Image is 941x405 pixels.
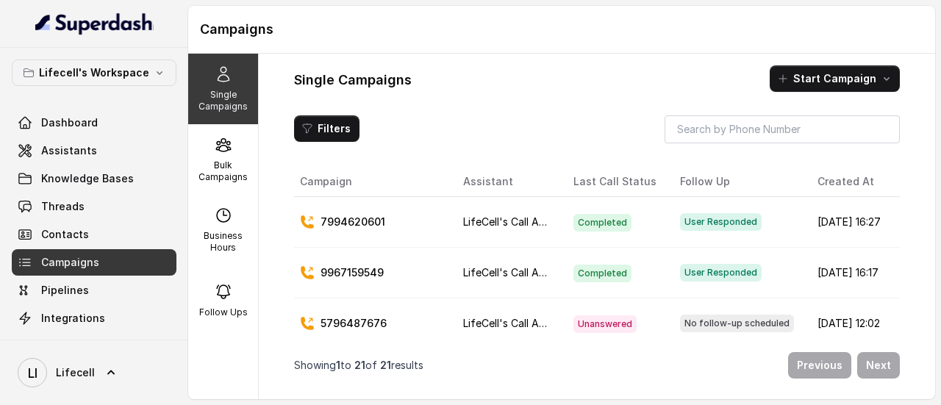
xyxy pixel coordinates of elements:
[12,221,176,248] a: Contacts
[41,311,105,326] span: Integrations
[41,143,97,158] span: Assistants
[321,215,385,229] p: 7994620601
[294,167,451,197] th: Campaign
[199,307,248,318] p: Follow Ups
[451,167,562,197] th: Assistant
[806,248,893,298] td: [DATE] 16:17
[680,264,762,282] span: User Responded
[41,339,105,354] span: API Settings
[200,18,923,41] h1: Campaigns
[857,352,900,379] button: Next
[573,315,637,333] span: Unanswered
[12,333,176,359] a: API Settings
[12,249,176,276] a: Campaigns
[12,277,176,304] a: Pipelines
[41,171,134,186] span: Knowledge Bases
[321,265,384,280] p: 9967159549
[35,12,154,35] img: light.svg
[788,352,851,379] button: Previous
[336,359,340,371] span: 1
[294,115,359,142] button: Filters
[41,115,98,130] span: Dashboard
[665,115,900,143] input: Search by Phone Number
[463,215,577,228] span: LifeCell's Call Assistant
[354,359,365,371] span: 21
[573,214,631,232] span: Completed
[770,65,900,92] button: Start Campaign
[573,265,631,282] span: Completed
[321,316,387,331] p: 5796487676
[680,213,762,231] span: User Responded
[12,305,176,331] a: Integrations
[12,137,176,164] a: Assistants
[294,343,900,387] nav: Pagination
[463,317,577,329] span: LifeCell's Call Assistant
[680,315,794,332] span: No follow-up scheduled
[463,266,577,279] span: LifeCell's Call Assistant
[806,167,893,197] th: Created At
[39,64,149,82] p: Lifecell's Workspace
[41,227,89,242] span: Contacts
[294,68,412,92] h1: Single Campaigns
[41,283,89,298] span: Pipelines
[12,110,176,136] a: Dashboard
[28,365,37,381] text: LI
[806,298,893,349] td: [DATE] 12:02
[12,193,176,220] a: Threads
[194,230,252,254] p: Business Hours
[12,165,176,192] a: Knowledge Bases
[12,352,176,393] a: Lifecell
[294,358,423,373] p: Showing to of results
[806,197,893,248] td: [DATE] 16:27
[56,365,95,380] span: Lifecell
[562,167,668,197] th: Last Call Status
[41,255,99,270] span: Campaigns
[194,160,252,183] p: Bulk Campaigns
[12,60,176,86] button: Lifecell's Workspace
[41,199,85,214] span: Threads
[668,167,806,197] th: Follow Up
[194,89,252,112] p: Single Campaigns
[380,359,391,371] span: 21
